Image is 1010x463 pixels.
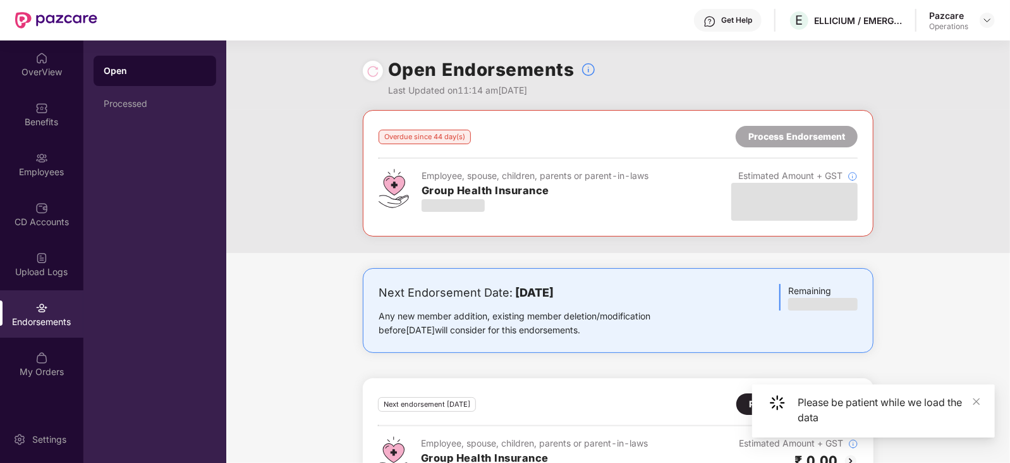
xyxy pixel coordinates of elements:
img: New Pazcare Logo [15,12,97,28]
div: Last Updated on 11:14 am[DATE] [388,83,596,97]
img: svg+xml;base64,PHN2ZyBpZD0iRHJvcGRvd24tMzJ4MzIiIHhtbG5zPSJodHRwOi8vd3d3LnczLm9yZy8yMDAwL3N2ZyIgd2... [982,15,992,25]
img: svg+xml;base64,PHN2ZyBpZD0iSGVscC0zMngzMiIgeG1sbnM9Imh0dHA6Ly93d3cudzMub3JnLzIwMDAvc3ZnIiB3aWR0aD... [703,15,716,28]
div: Processed [104,99,206,109]
div: Operations [929,22,968,32]
div: Estimated Amount + GST [707,436,858,450]
h3: Group Health Insurance [422,183,648,199]
img: svg+xml;base64,PHN2ZyBpZD0iU2V0dGluZy0yMHgyMCIgeG1sbnM9Imh0dHA6Ly93d3cudzMub3JnLzIwMDAvc3ZnIiB3aW... [13,433,26,446]
img: svg+xml;base64,PHN2ZyBpZD0iQ0RfQWNjb3VudHMiIGRhdGEtbmFtZT0iQ0QgQWNjb3VudHMiIHhtbG5zPSJodHRwOi8vd3... [35,202,48,214]
div: Employee, spouse, children, parents or parent-in-laws [422,169,648,183]
div: Settings [28,433,70,446]
div: Next endorsement [DATE] [378,397,476,412]
div: Process Endorsement [748,130,845,144]
img: svg+xml;base64,PHN2ZyBpZD0iQmVuZWZpdHMiIHhtbG5zPSJodHRwOi8vd3d3LnczLm9yZy8yMDAwL3N2ZyIgd2lkdGg9Ij... [35,102,48,114]
div: Pazcare [929,9,968,22]
div: Get Help [721,15,752,25]
img: svg+xml;base64,PHN2ZyBpZD0iSW5mb18tXzMyeDMyIiBkYXRhLW5hbWU9IkluZm8gLSAzMngzMiIgeG1sbnM9Imh0dHA6Ly... [848,171,858,182]
img: svg+xml;base64,PHN2ZyBpZD0iRW1wbG95ZWVzIiB4bWxucz0iaHR0cDovL3d3dy53My5vcmcvMjAwMC9zdmciIHdpZHRoPS... [35,152,48,164]
span: close [972,397,981,406]
h1: Open Endorsements [388,56,575,83]
img: svg+xml;base64,PHN2ZyB4bWxucz0iaHR0cDovL3d3dy53My5vcmcvMjAwMC9zdmciIHdpZHRoPSI0Ny43MTQiIGhlaWdodD... [379,169,409,208]
div: Overdue since 44 day(s) [379,130,471,144]
img: icon [770,395,785,411]
img: svg+xml;base64,PHN2ZyBpZD0iSG9tZSIgeG1sbnM9Imh0dHA6Ly93d3cudzMub3JnLzIwMDAvc3ZnIiB3aWR0aD0iMjAiIG... [35,52,48,65]
span: E [796,13,803,28]
img: svg+xml;base64,PHN2ZyBpZD0iRW5kb3JzZW1lbnRzIiB4bWxucz0iaHR0cDovL3d3dy53My5vcmcvMjAwMC9zdmciIHdpZH... [35,302,48,314]
div: Estimated Amount + GST [731,169,858,183]
div: Remaining [779,284,858,311]
div: Next Endorsement Date: [379,284,690,302]
div: ELLICIUM / EMERGYS SOLUTIONS PRIVATE LIMITED [814,15,903,27]
div: Open [104,65,206,77]
img: svg+xml;base64,PHN2ZyBpZD0iSW5mb18tXzMyeDMyIiBkYXRhLW5hbWU9IkluZm8gLSAzMngzMiIgeG1sbnM9Imh0dHA6Ly... [581,62,596,77]
div: Any new member addition, existing member deletion/modification before [DATE] will consider for th... [379,309,690,337]
div: Please be patient while we load the data [798,395,980,425]
b: [DATE] [515,286,554,299]
img: svg+xml;base64,PHN2ZyBpZD0iVXBsb2FkX0xvZ3MiIGRhdGEtbmFtZT0iVXBsb2FkIExvZ3MiIHhtbG5zPSJodHRwOi8vd3... [35,252,48,264]
div: Process Endorsement [749,397,846,411]
img: svg+xml;base64,PHN2ZyBpZD0iTXlfT3JkZXJzIiBkYXRhLW5hbWU9Ik15IE9yZGVycyIgeG1sbnM9Imh0dHA6Ly93d3cudz... [35,352,48,364]
div: Employee, spouse, children, parents or parent-in-laws [421,436,648,450]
